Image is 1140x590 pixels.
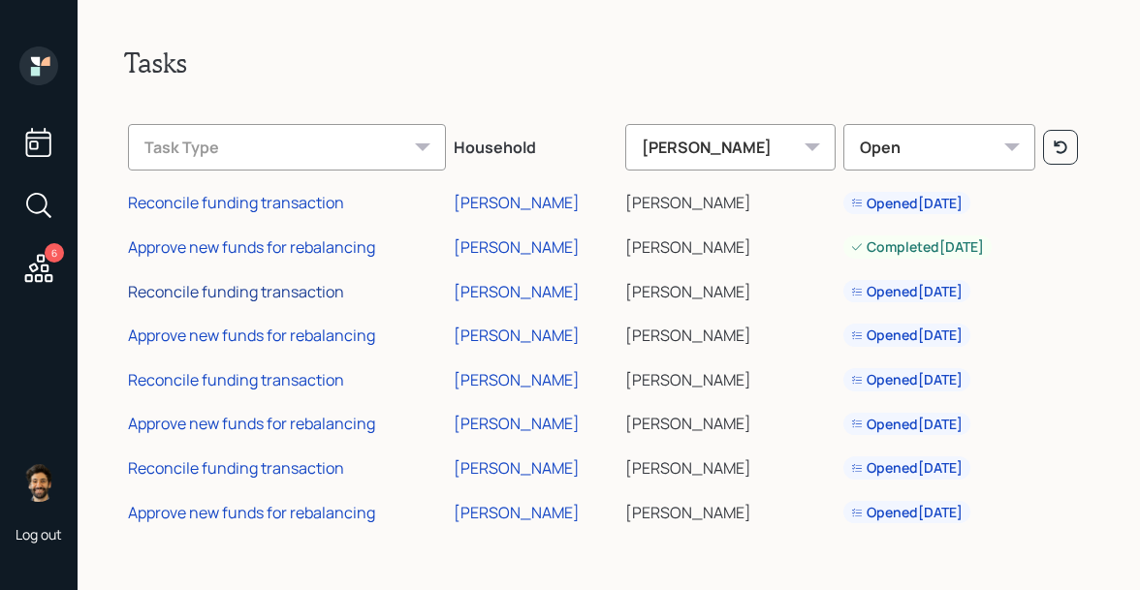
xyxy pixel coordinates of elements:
[851,237,984,257] div: Completed [DATE]
[851,370,963,389] div: Opened [DATE]
[621,487,839,532] td: [PERSON_NAME]
[128,124,446,171] div: Task Type
[454,192,580,213] div: [PERSON_NAME]
[851,415,963,434] div: Opened [DATE]
[128,236,375,258] div: Approve new funds for rebalancing
[128,192,344,213] div: Reconcile funding transaction
[454,325,580,346] div: [PERSON_NAME]
[621,399,839,444] td: [PERSON_NAME]
[454,457,580,479] div: [PERSON_NAME]
[124,47,1093,79] h2: Tasks
[621,178,839,223] td: [PERSON_NAME]
[454,369,580,390] div: [PERSON_NAME]
[16,525,62,543] div: Log out
[621,443,839,487] td: [PERSON_NAME]
[851,282,963,301] div: Opened [DATE]
[454,502,580,523] div: [PERSON_NAME]
[851,326,963,345] div: Opened [DATE]
[128,325,375,346] div: Approve new funds for rebalancing
[128,281,344,302] div: Reconcile funding transaction
[128,413,375,434] div: Approve new funds for rebalancing
[851,503,963,522] div: Opened [DATE]
[851,194,963,213] div: Opened [DATE]
[843,124,1035,171] div: Open
[454,236,580,258] div: [PERSON_NAME]
[128,502,375,523] div: Approve new funds for rebalancing
[851,458,963,478] div: Opened [DATE]
[128,369,344,390] div: Reconcile funding transaction
[454,281,580,302] div: [PERSON_NAME]
[621,222,839,266] td: [PERSON_NAME]
[621,310,839,355] td: [PERSON_NAME]
[621,355,839,399] td: [PERSON_NAME]
[45,243,64,263] div: 6
[454,413,580,434] div: [PERSON_NAME]
[128,457,344,479] div: Reconcile funding transaction
[19,463,58,502] img: eric-schwartz-headshot.png
[450,110,620,178] th: Household
[625,124,836,171] div: [PERSON_NAME]
[621,266,839,311] td: [PERSON_NAME]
